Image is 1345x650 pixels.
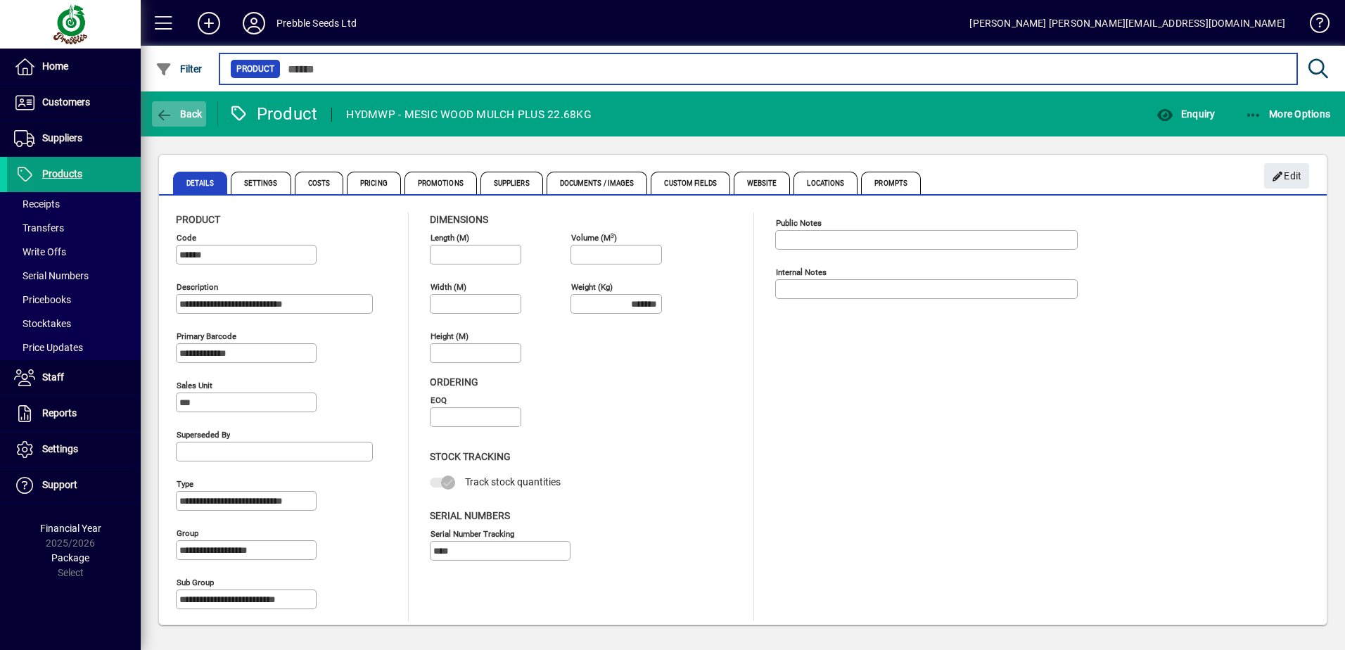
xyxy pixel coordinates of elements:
[776,267,827,277] mat-label: Internal Notes
[431,528,514,538] mat-label: Serial Number tracking
[42,407,77,419] span: Reports
[42,479,77,490] span: Support
[1272,165,1302,188] span: Edit
[7,396,141,431] a: Reports
[1299,3,1327,49] a: Knowledge Base
[430,376,478,388] span: Ordering
[42,60,68,72] span: Home
[7,216,141,240] a: Transfers
[42,168,82,179] span: Products
[7,432,141,467] a: Settings
[152,56,206,82] button: Filter
[141,101,218,127] app-page-header-button: Back
[571,282,613,292] mat-label: Weight (Kg)
[177,528,198,538] mat-label: Group
[14,222,64,234] span: Transfers
[7,49,141,84] a: Home
[177,381,212,390] mat-label: Sales unit
[42,132,82,144] span: Suppliers
[186,11,231,36] button: Add
[7,360,141,395] a: Staff
[734,172,791,194] span: Website
[651,172,729,194] span: Custom Fields
[969,12,1285,34] div: [PERSON_NAME] [PERSON_NAME][EMAIL_ADDRESS][DOMAIN_NAME]
[861,172,921,194] span: Prompts
[152,101,206,127] button: Back
[1245,108,1331,120] span: More Options
[177,578,214,587] mat-label: Sub group
[571,233,617,243] mat-label: Volume (m )
[431,233,469,243] mat-label: Length (m)
[346,103,592,126] div: HYDMWP - MESIC WOOD MULCH PLUS 22.68KG
[430,451,511,462] span: Stock Tracking
[42,443,78,454] span: Settings
[176,214,220,225] span: Product
[40,523,101,534] span: Financial Year
[14,342,83,353] span: Price Updates
[7,312,141,336] a: Stocktakes
[7,288,141,312] a: Pricebooks
[465,476,561,487] span: Track stock quantities
[177,331,236,341] mat-label: Primary barcode
[431,395,447,405] mat-label: EOQ
[229,103,318,125] div: Product
[177,430,230,440] mat-label: Superseded by
[14,318,71,329] span: Stocktakes
[51,552,89,563] span: Package
[7,192,141,216] a: Receipts
[177,479,193,489] mat-label: Type
[14,246,66,257] span: Write Offs
[1156,108,1215,120] span: Enquiry
[347,172,401,194] span: Pricing
[480,172,543,194] span: Suppliers
[42,96,90,108] span: Customers
[276,12,357,34] div: Prebble Seeds Ltd
[155,108,203,120] span: Back
[430,510,510,521] span: Serial Numbers
[7,240,141,264] a: Write Offs
[7,121,141,156] a: Suppliers
[793,172,858,194] span: Locations
[177,233,196,243] mat-label: Code
[1153,101,1218,127] button: Enquiry
[14,270,89,281] span: Serial Numbers
[7,468,141,503] a: Support
[7,85,141,120] a: Customers
[776,218,822,228] mat-label: Public Notes
[547,172,648,194] span: Documents / Images
[611,231,614,238] sup: 3
[231,172,291,194] span: Settings
[173,172,227,194] span: Details
[431,282,466,292] mat-label: Width (m)
[431,331,468,341] mat-label: Height (m)
[236,62,274,76] span: Product
[430,214,488,225] span: Dimensions
[1264,163,1309,189] button: Edit
[295,172,344,194] span: Costs
[14,294,71,305] span: Pricebooks
[1242,101,1334,127] button: More Options
[7,336,141,359] a: Price Updates
[7,264,141,288] a: Serial Numbers
[404,172,477,194] span: Promotions
[231,11,276,36] button: Profile
[177,282,218,292] mat-label: Description
[14,198,60,210] span: Receipts
[42,371,64,383] span: Staff
[155,63,203,75] span: Filter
